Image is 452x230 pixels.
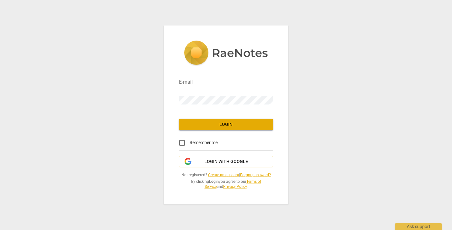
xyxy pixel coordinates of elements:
[205,179,261,189] a: Terms of Service
[209,179,219,184] b: Login
[184,41,268,66] img: 5ac2273c67554f335776073100b6d88f.svg
[190,139,218,146] span: Remember me
[179,179,273,189] span: By clicking you agree to our and .
[208,173,239,177] a: Create an account
[179,156,273,168] button: Login with Google
[184,121,268,128] span: Login
[179,119,273,130] button: Login
[395,223,442,230] div: Ask support
[204,159,248,165] span: Login with Google
[179,172,273,178] span: Not registered? |
[240,173,271,177] a: Forgot password?
[223,184,247,189] a: Privacy Policy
